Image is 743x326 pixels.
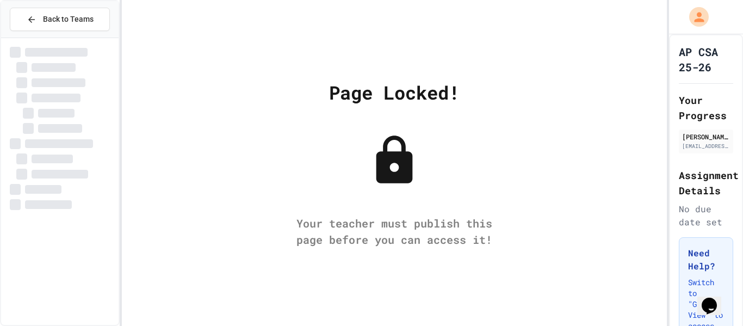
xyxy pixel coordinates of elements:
[682,142,730,150] div: [EMAIL_ADDRESS][DOMAIN_NAME]
[679,202,733,229] div: No due date set
[286,215,503,248] div: Your teacher must publish this page before you can access it!
[688,247,724,273] h3: Need Help?
[43,14,94,25] span: Back to Teams
[679,168,733,198] h2: Assignment Details
[678,4,711,29] div: My Account
[697,282,732,315] iframe: chat widget
[679,93,733,123] h2: Your Progress
[682,132,730,142] div: [PERSON_NAME]
[10,8,110,31] button: Back to Teams
[329,78,460,106] div: Page Locked!
[679,44,733,75] h1: AP CSA 25-26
